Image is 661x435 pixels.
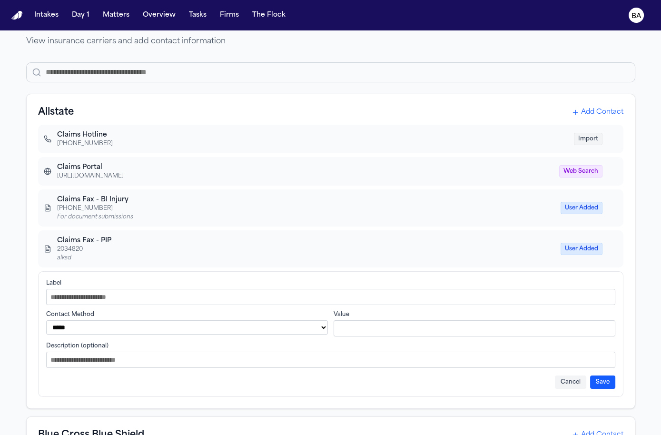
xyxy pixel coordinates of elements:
button: Tasks [185,7,210,24]
div: 2034820 [57,246,555,253]
div: Claims Fax - BI Injury [57,195,555,205]
button: Day 1 [68,7,93,24]
div: alksd [57,254,555,262]
button: Matters [99,7,133,24]
img: Finch Logo [11,11,23,20]
span: Import [574,133,602,145]
button: Save [590,376,615,389]
div: [PHONE_NUMBER] [57,205,555,212]
button: Cancel [555,376,586,389]
button: The Flock [248,7,289,24]
button: Firms [216,7,243,24]
button: Overview [139,7,179,24]
h3: Allstate [38,106,74,119]
p: View insurance carriers and add contact information [26,36,635,47]
div: Claims Fax - PIP [57,236,555,246]
button: Intakes [30,7,62,24]
span: User Added [561,243,602,255]
label: Label [46,279,615,287]
div: Claims Hotline [57,130,568,140]
button: Add Contact [572,108,623,117]
label: Contact Method [46,311,328,318]
a: Home [11,11,23,20]
label: Value [334,311,615,318]
div: For document submissions [57,213,555,221]
span: User Added [561,202,602,214]
div: [URL][DOMAIN_NAME] [57,172,553,180]
div: Claims Portal [57,163,553,172]
span: Web Search [559,165,602,178]
div: [PHONE_NUMBER] [57,140,568,148]
label: Description (optional) [46,342,615,350]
